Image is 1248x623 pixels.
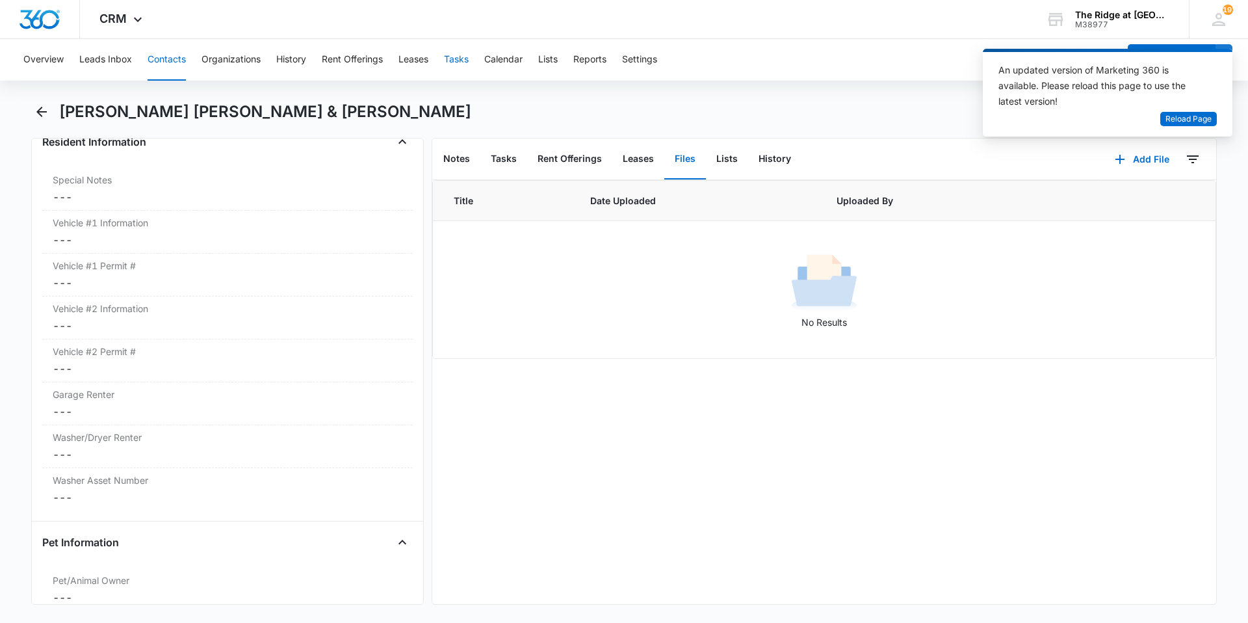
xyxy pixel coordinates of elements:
[622,39,657,81] button: Settings
[42,382,413,425] div: Garage Renter---
[53,302,402,315] label: Vehicle #2 Information
[392,532,413,553] button: Close
[1128,44,1215,75] button: Add Contact
[53,318,402,334] dd: ---
[1075,10,1170,20] div: account name
[1165,113,1212,126] span: Reload Page
[42,535,119,550] h4: Pet Information
[1102,144,1182,175] button: Add File
[42,568,413,611] div: Pet/Animal Owner---
[42,468,413,510] div: Washer Asset Number---
[454,194,559,207] span: Title
[23,39,64,81] button: Overview
[392,131,413,152] button: Close
[79,39,132,81] button: Leads Inbox
[276,39,306,81] button: History
[53,574,402,587] label: Pet/Animal Owner
[398,39,428,81] button: Leases
[434,315,1215,329] p: No Results
[664,139,706,179] button: Files
[53,473,402,487] label: Washer Asset Number
[42,134,146,150] h4: Resident Information
[612,139,664,179] button: Leases
[42,297,413,339] div: Vehicle #2 Information---
[53,216,402,230] label: Vehicle #1 Information
[322,39,383,81] button: Rent Offerings
[42,168,413,211] div: Special Notes---
[31,101,51,122] button: Back
[53,232,402,248] dd: ---
[53,447,402,462] dd: ---
[998,62,1201,109] div: An updated version of Marketing 360 is available. Please reload this page to use the latest version!
[42,211,413,254] div: Vehicle #1 Information---
[590,194,805,207] span: Date Uploaded
[53,259,402,272] label: Vehicle #1 Permit #
[53,173,402,187] label: Special Notes
[444,39,469,81] button: Tasks
[527,139,612,179] button: Rent Offerings
[53,189,402,205] dd: ---
[53,345,402,358] label: Vehicle #2 Permit #
[748,139,801,179] button: History
[53,275,402,291] dd: ---
[53,490,402,505] dd: ---
[99,12,127,25] span: CRM
[53,361,402,377] dd: ---
[573,39,606,81] button: Reports
[42,339,413,382] div: Vehicle #2 Permit #---
[53,431,402,444] label: Washer/Dryer Renter
[59,102,471,122] h1: [PERSON_NAME] [PERSON_NAME] & [PERSON_NAME]
[1182,149,1203,170] button: Filters
[837,194,1028,207] span: Uploaded By
[480,139,527,179] button: Tasks
[706,139,748,179] button: Lists
[484,39,523,81] button: Calendar
[433,139,480,179] button: Notes
[148,39,186,81] button: Contacts
[53,590,402,605] dd: ---
[1075,20,1170,29] div: account id
[1160,112,1217,127] button: Reload Page
[1223,5,1233,15] div: notifications count
[53,404,402,419] dd: ---
[42,425,413,468] div: Washer/Dryer Renter---
[42,254,413,297] div: Vehicle #1 Permit #---
[201,39,261,81] button: Organizations
[1223,5,1233,15] span: 191
[538,39,558,81] button: Lists
[792,250,857,315] img: No Results
[53,388,402,401] label: Garage Renter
